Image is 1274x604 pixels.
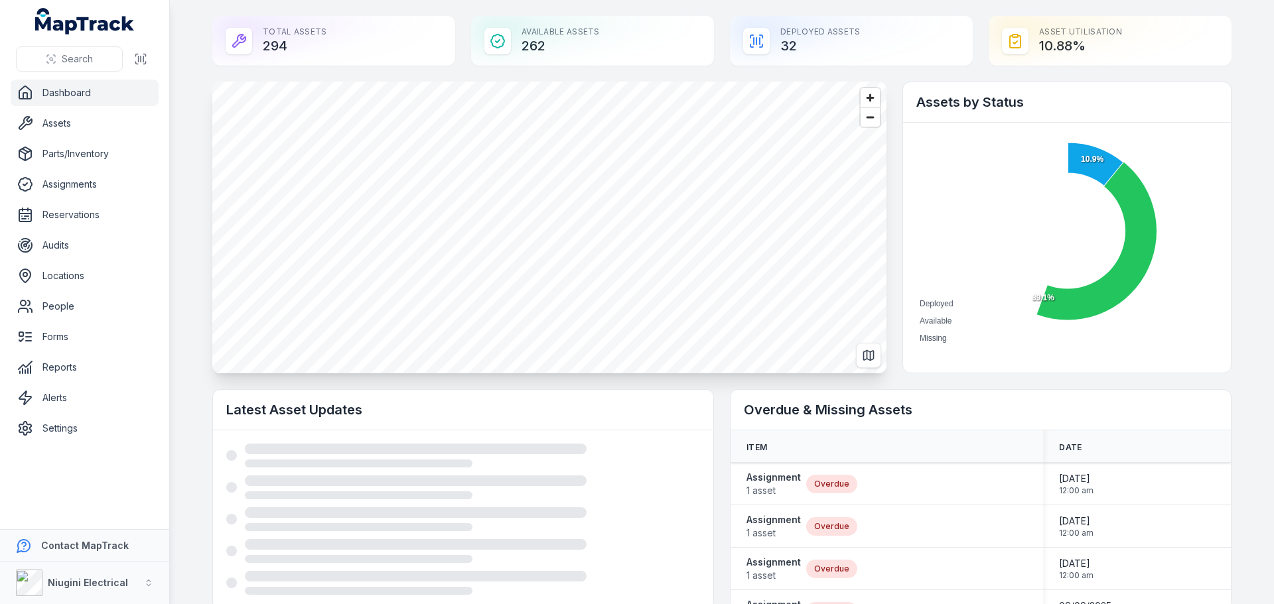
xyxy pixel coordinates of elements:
[11,80,159,106] a: Dashboard
[744,400,1218,419] h2: Overdue & Missing Assets
[1059,485,1094,496] span: 12:00 am
[861,107,880,127] button: Zoom out
[11,263,159,289] a: Locations
[746,471,801,484] strong: Assignment
[856,343,881,368] button: Switch to Map View
[1059,528,1094,538] span: 12:00 am
[746,513,801,526] strong: Assignment
[35,8,135,34] a: MapTrack
[11,141,159,167] a: Parts/Inventory
[16,46,123,72] button: Search
[920,299,954,308] span: Deployed
[62,52,93,66] span: Search
[1059,442,1082,453] span: Date
[212,82,886,373] canvas: Map
[1059,514,1094,528] span: [DATE]
[1059,557,1094,570] span: [DATE]
[746,569,801,582] span: 1 asset
[11,202,159,228] a: Reservations
[48,577,128,588] strong: Niugini Electrical
[920,316,952,326] span: Available
[11,232,159,259] a: Audits
[1059,472,1094,496] time: 4/30/2025, 12:00:00 AM
[746,513,801,540] a: Assignment1 asset
[806,517,857,536] div: Overdue
[746,484,801,497] span: 1 asset
[861,88,880,107] button: Zoom in
[11,385,159,411] a: Alerts
[11,293,159,320] a: People
[920,333,947,343] span: Missing
[1059,514,1094,538] time: 4/30/2025, 12:00:00 AM
[11,171,159,198] a: Assignments
[11,354,159,381] a: Reports
[746,471,801,497] a: Assignment1 asset
[11,415,159,442] a: Settings
[746,556,801,569] strong: Assignment
[11,110,159,137] a: Assets
[1059,472,1094,485] span: [DATE]
[916,93,1218,111] h2: Assets by Status
[11,324,159,350] a: Forms
[226,400,700,419] h2: Latest Asset Updates
[746,556,801,582] a: Assignment1 asset
[1059,570,1094,581] span: 12:00 am
[746,442,767,453] span: Item
[41,540,129,551] strong: Contact MapTrack
[1059,557,1094,581] time: 4/30/2025, 12:00:00 AM
[746,526,801,540] span: 1 asset
[806,560,857,578] div: Overdue
[806,475,857,493] div: Overdue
